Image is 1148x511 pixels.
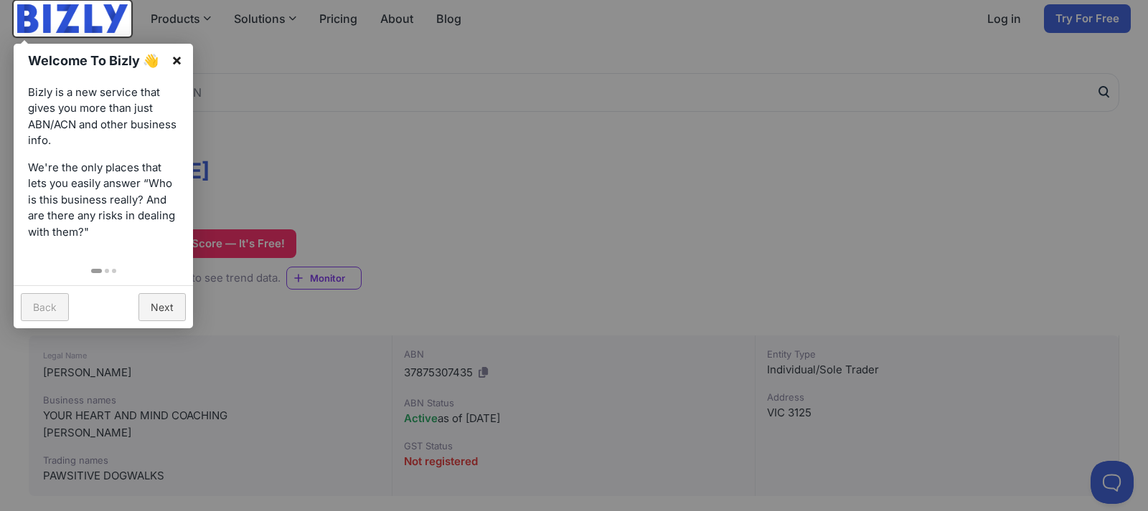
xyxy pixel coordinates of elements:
a: Next [138,293,186,321]
h1: Welcome To Bizly 👋 [28,51,164,70]
p: Bizly is a new service that gives you more than just ABN/ACN and other business info. [28,85,179,149]
p: We're the only places that lets you easily answer “Who is this business really? And are there any... [28,160,179,241]
a: Back [21,293,69,321]
a: × [161,44,193,76]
